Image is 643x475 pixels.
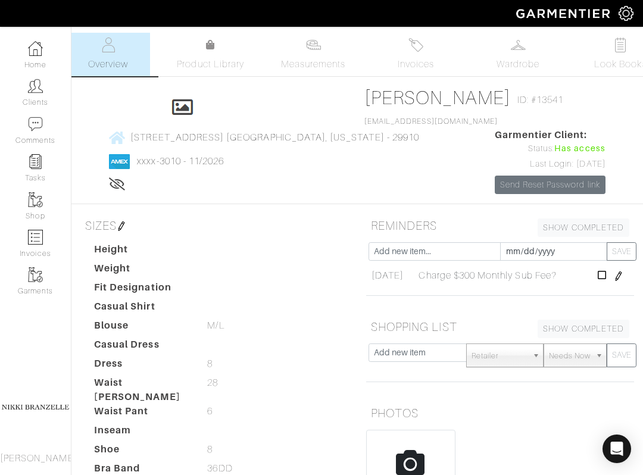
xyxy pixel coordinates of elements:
input: Add new item [369,343,467,362]
dt: Blouse [85,318,198,337]
span: Charge $300 Monthly Sub Fee? [419,268,556,283]
dt: Fit Designation [85,280,198,299]
a: Product Library [169,38,252,71]
img: wardrobe-487a4870c1b7c33e795ec22d11cfc2ed9d08956e64fb3008fe2437562e282088.svg [511,37,526,52]
a: Overview [67,33,150,76]
span: Invoices [398,57,434,71]
dt: Casual Dress [85,337,198,357]
img: garments-icon-b7da505a4dc4fd61783c78ac3ca0ef83fa9d6f193b1c9dc38574b1d14d53ca28.png [28,267,43,282]
img: basicinfo-40fd8af6dae0f16599ec9e87c0ef1c0a1fdea2edbe929e3d69a839185d80c458.svg [101,37,116,52]
a: SHOW COMPLETED [538,320,629,338]
a: Send Reset Password link [495,176,605,194]
h5: SHOPPING LIST [366,315,634,339]
span: 28 [207,376,218,390]
span: Overview [88,57,128,71]
img: gear-icon-white-bd11855cb880d31180b6d7d6211b90ccbf57a29d726f0c71d8c61bd08dd39cc2.png [619,6,633,21]
span: [STREET_ADDRESS] [GEOGRAPHIC_DATA], [US_STATE] - 29910 [130,132,419,143]
span: Retailer [472,344,527,368]
img: clients-icon-6bae9207a08558b7cb47a8932f037763ab4055f8c8b6bfacd5dc20c3e0201464.png [28,79,43,93]
a: SHOW COMPLETED [538,218,629,237]
img: todo-9ac3debb85659649dc8f770b8b6100bb5dab4b48dedcbae339e5042a72dfd3cc.svg [613,37,628,52]
span: 6 [207,404,213,418]
button: SAVE [607,343,636,367]
dt: Inseam [85,423,198,442]
div: Status: [495,142,605,155]
dt: Dress [85,357,198,376]
span: Measurements [281,57,346,71]
span: 8 [207,442,213,457]
span: Garmentier Client: [495,128,605,142]
span: M/L [207,318,224,333]
a: Invoices [374,33,457,76]
span: ID: #13541 [517,93,564,107]
a: xxxx-3010 - 11/2026 [137,156,224,167]
img: pen-cf24a1663064a2ec1b9c1bd2387e9de7a2fa800b781884d57f21acf72779bad2.png [117,221,126,231]
h5: PHOTOS [366,401,634,425]
img: measurements-466bbee1fd09ba9460f595b01e5d73f9e2bff037440d3c8f018324cb6cdf7a4a.svg [306,37,321,52]
span: [DATE] [372,268,404,283]
dt: Waist Pant [85,404,198,423]
h5: SIZES [80,214,348,237]
a: Measurements [271,33,355,76]
dt: Waist [PERSON_NAME] [85,376,198,404]
a: Wardrobe [476,33,560,76]
span: Has access [554,142,605,155]
span: Needs Now [549,344,591,368]
img: orders-27d20c2124de7fd6de4e0e44c1d41de31381a507db9b33961299e4e07d508b8c.svg [408,37,423,52]
dt: Shoe [85,442,198,461]
button: SAVE [607,242,636,261]
span: Wardrobe [497,57,539,71]
dt: Weight [85,261,198,280]
img: garments-icon-b7da505a4dc4fd61783c78ac3ca0ef83fa9d6f193b1c9dc38574b1d14d53ca28.png [28,192,43,207]
img: reminder-icon-8004d30b9f0a5d33ae49ab947aed9ed385cf756f9e5892f1edd6e32f2345188e.png [28,154,43,169]
a: [EMAIL_ADDRESS][DOMAIN_NAME] [364,117,498,126]
img: american_express-1200034d2e149cdf2cc7894a33a747db654cf6f8355cb502592f1d228b2ac700.png [109,154,130,169]
div: Open Intercom Messenger [603,435,631,463]
span: 8 [207,357,213,371]
h5: REMINDERS [366,214,634,237]
img: dashboard-icon-dbcd8f5a0b271acd01030246c82b418ddd0df26cd7fceb0bd07c9910d44c42f6.png [28,41,43,56]
img: pen-cf24a1663064a2ec1b9c1bd2387e9de7a2fa800b781884d57f21acf72779bad2.png [614,271,623,281]
dt: Casual Shirt [85,299,198,318]
img: comment-icon-a0a6a9ef722e966f86d9cbdc48e553b5cf19dbc54f86b18d962a5391bc8f6eb6.png [28,117,43,132]
dt: Height [85,242,198,261]
span: Product Library [177,57,244,71]
a: [STREET_ADDRESS] [GEOGRAPHIC_DATA], [US_STATE] - 29910 [109,130,419,145]
img: garmentier-logo-header-white-b43fb05a5012e4ada735d5af1a66efaba907eab6374d6393d1fbf88cb4ef424d.png [510,3,619,24]
input: Add new item... [369,242,501,261]
img: orders-icon-0abe47150d42831381b5fb84f609e132dff9fe21cb692f30cb5eec754e2cba89.png [28,230,43,245]
div: Last Login: [DATE] [495,158,605,171]
a: [PERSON_NAME] [364,87,511,108]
